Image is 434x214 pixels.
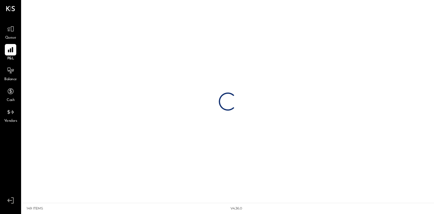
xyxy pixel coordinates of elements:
[4,77,17,82] span: Balance
[0,65,21,82] a: Balance
[0,106,21,124] a: Vendors
[231,206,242,211] div: v 4.36.0
[5,35,16,41] span: Queue
[0,44,21,61] a: P&L
[7,98,14,103] span: Cash
[0,23,21,41] a: Queue
[7,56,14,61] span: P&L
[27,206,43,211] div: 149 items
[0,86,21,103] a: Cash
[4,118,17,124] span: Vendors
